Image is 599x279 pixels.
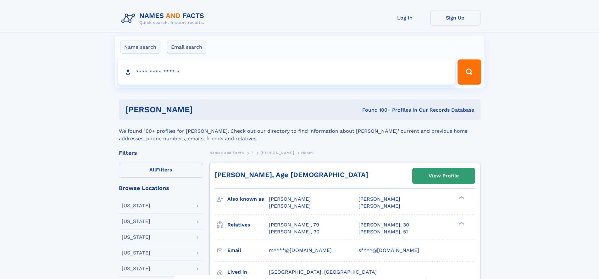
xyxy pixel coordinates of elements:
[358,203,400,209] span: [PERSON_NAME]
[269,269,377,275] span: [GEOGRAPHIC_DATA], [GEOGRAPHIC_DATA]
[119,10,209,27] img: Logo Names and Facts
[119,163,203,178] label: Filters
[457,196,465,200] div: ❯
[269,196,311,202] span: [PERSON_NAME]
[227,194,269,204] h3: Also known as
[227,220,269,230] h3: Relatives
[120,41,160,54] label: Name search
[380,10,430,25] a: Log In
[122,235,150,240] div: [US_STATE]
[358,196,400,202] span: [PERSON_NAME]
[122,219,150,224] div: [US_STATE]
[260,151,294,155] span: [PERSON_NAME]
[458,59,481,85] button: Search Button
[209,149,244,157] a: Names and Facts
[227,245,269,256] h3: Email
[358,221,409,228] a: [PERSON_NAME], 30
[358,228,408,235] a: [PERSON_NAME], 51
[122,250,150,255] div: [US_STATE]
[269,221,319,228] a: [PERSON_NAME], 79
[125,106,278,114] h1: [PERSON_NAME]
[119,185,203,191] div: Browse Locations
[413,168,475,183] a: View Profile
[149,167,156,173] span: All
[251,149,253,157] a: T
[119,120,480,142] div: We found 100+ profiles for [PERSON_NAME]. Check out our directory to find information about [PERS...
[119,150,203,156] div: Filters
[227,267,269,277] h3: Lived in
[301,151,314,155] span: Noemi
[277,107,474,114] div: Found 100+ Profiles In Our Records Database
[429,169,459,183] div: View Profile
[251,151,253,155] span: T
[167,41,206,54] label: Email search
[122,266,150,271] div: [US_STATE]
[457,221,465,225] div: ❯
[269,228,319,235] a: [PERSON_NAME], 30
[118,59,455,85] input: search input
[430,10,480,25] a: Sign Up
[122,203,150,208] div: [US_STATE]
[215,171,368,179] a: [PERSON_NAME], Age [DEMOGRAPHIC_DATA]
[260,149,294,157] a: [PERSON_NAME]
[269,203,311,209] span: [PERSON_NAME]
